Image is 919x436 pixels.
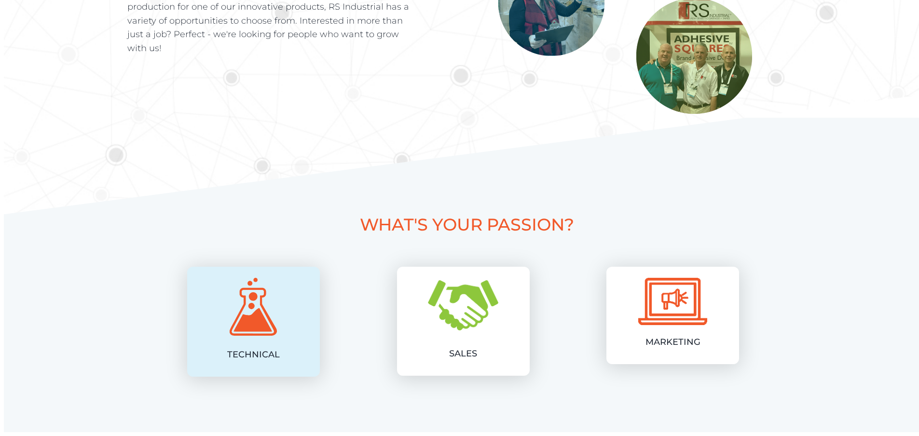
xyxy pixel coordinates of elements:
img: lab technical [230,278,277,336]
img: sales handshake [428,280,498,330]
strong: SALES [449,348,477,359]
strong: MARKETING [645,337,700,347]
strong: WHAT'S YOUR PASSION? [360,214,574,235]
img: marketing [638,278,707,325]
strong: TECHNICAL [227,349,280,360]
